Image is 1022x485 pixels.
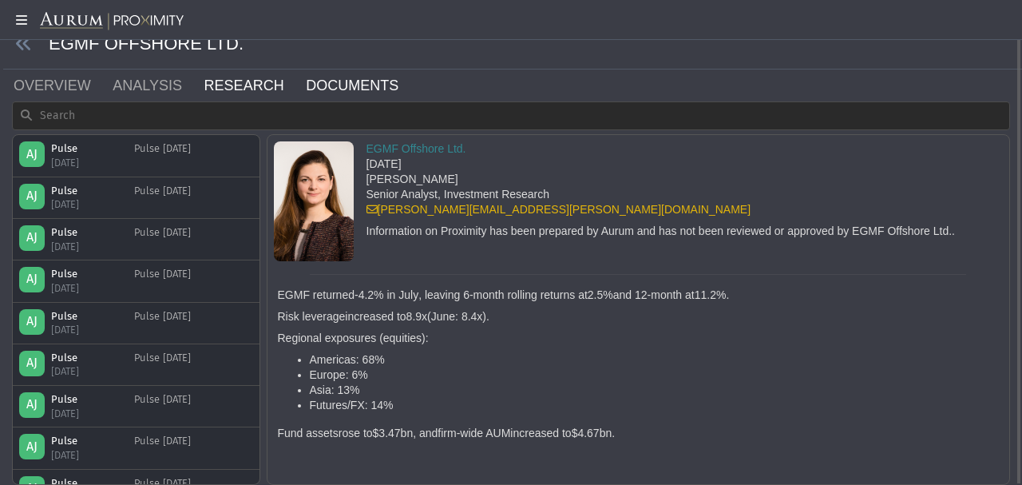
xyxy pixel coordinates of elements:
[134,141,191,169] div: Pulse [DATE]
[19,141,45,167] div: AJ
[373,427,414,439] strong: $3.47bn
[366,203,751,216] a: [PERSON_NAME][EMAIL_ADDRESS][PERSON_NAME][DOMAIN_NAME]
[310,398,994,413] li: Futures/FX: 14%
[366,142,466,155] a: EGMF Offshore Ltd.
[588,288,613,301] strong: 2.5%
[3,19,1022,70] div: EGMF OFFSHORE LTD.
[51,267,115,281] div: Pulse
[310,368,994,383] li: Europe: 6%
[134,351,191,379] div: Pulse [DATE]
[19,225,45,251] div: AJ
[51,184,115,198] div: Pulse
[19,434,45,459] div: AJ
[111,70,202,101] a: ANALYSIS
[51,323,115,337] div: [DATE]
[304,70,419,101] a: DOCUMENTS
[51,197,115,212] div: [DATE]
[12,70,111,101] a: OVERVIEW
[695,288,727,301] strong: 11.2%
[51,364,115,379] div: [DATE]
[51,225,115,240] div: Pulse
[40,12,184,31] img: Aurum-Proximity%20white.svg
[278,288,994,303] p: EGMF returned , leaving 6-month rolling returns at and 12-month at .
[310,352,994,368] li: Americas: 68%
[19,309,45,335] div: AJ
[278,427,339,439] strong: Fund assets
[51,351,115,365] div: Pulse
[51,407,115,421] div: [DATE]
[19,351,45,376] div: AJ
[51,156,115,170] div: [DATE]
[366,224,955,239] div: Information on Proximity has been prepared by Aurum and has not been reviewed or approved by EGMF...
[278,332,429,344] strong: Regional exposures (equities):
[366,187,955,202] div: Senior Analyst, Investment Research
[310,383,994,398] li: Asia: 13%
[134,267,191,295] div: Pulse [DATE]
[51,281,115,296] div: [DATE]
[134,225,191,253] div: Pulse [DATE]
[203,70,305,101] a: RESEARCH
[51,240,115,254] div: [DATE]
[274,141,354,261] img: image
[19,184,45,209] div: AJ
[438,427,510,439] strong: firm-wide AUM
[134,392,191,420] div: Pulse [DATE]
[51,309,115,324] div: Pulse
[51,392,115,407] div: Pulse
[355,288,418,301] strong: -4.2% in July
[19,267,45,292] div: AJ
[134,309,191,337] div: Pulse [DATE]
[51,141,115,156] div: Pulse
[366,172,955,187] div: [PERSON_NAME]
[19,392,45,418] div: AJ
[366,157,955,172] div: [DATE]
[406,310,427,323] strong: 8.9x
[51,434,115,448] div: Pulse
[572,427,612,439] strong: $4.67bn
[134,184,191,212] div: Pulse [DATE]
[51,448,115,463] div: [DATE]
[278,309,994,324] p: increased to (June: 8.4x).
[278,310,346,323] strong: Risk leverage
[134,434,191,462] div: Pulse [DATE]
[278,426,994,441] p: rose to , and increased to .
